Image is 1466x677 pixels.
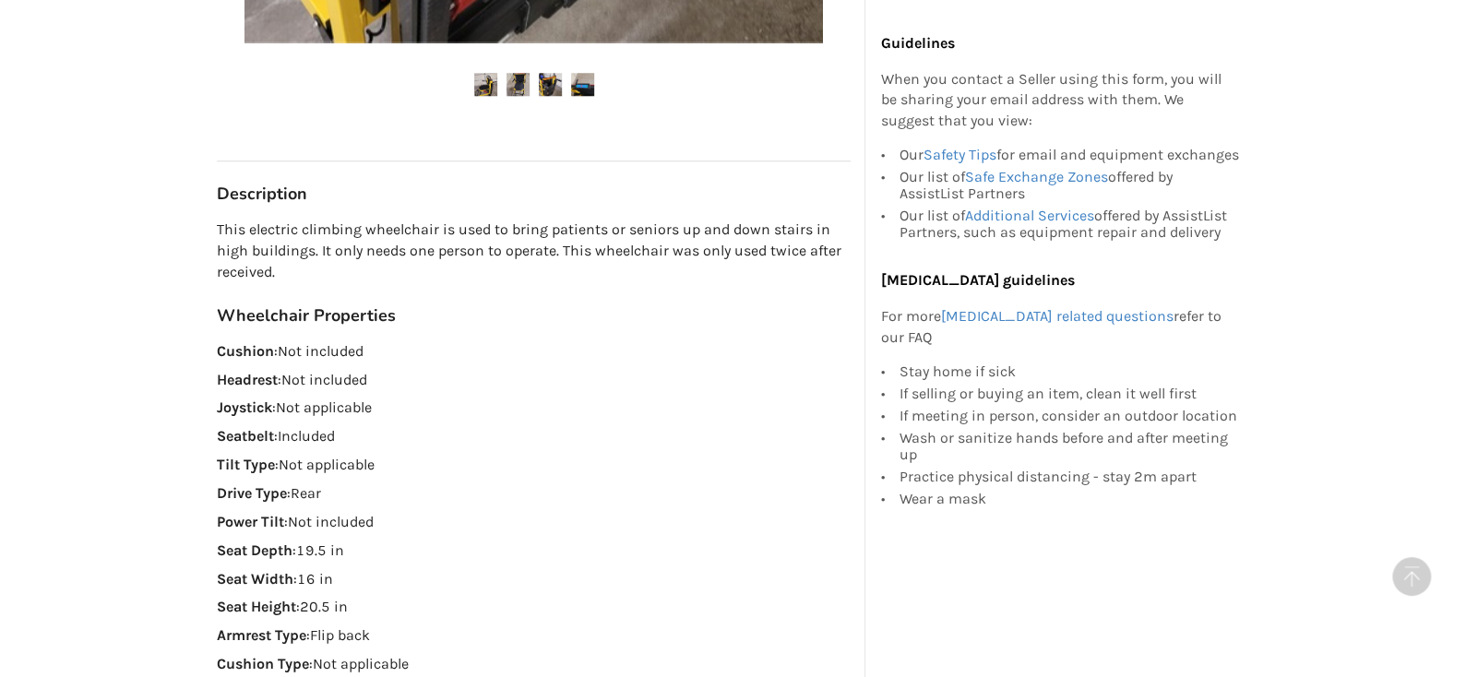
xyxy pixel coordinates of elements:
[899,205,1240,241] div: Our list of offered by AssistList Partners, such as equipment repair and delivery
[940,307,1173,325] a: [MEDICAL_DATA] related questions
[899,488,1240,507] div: Wear a mask
[217,427,274,445] strong: Seatbelt
[571,73,594,96] img: stair climbing wheelchair-wheelchair-mobility-surrey-assistlist-listing
[217,654,851,675] p: : Not applicable
[217,655,309,672] strong: Cushion Type
[880,306,1240,349] p: For more refer to our FAQ
[217,541,292,559] strong: Seat Depth
[880,34,954,52] b: Guidelines
[899,166,1240,205] div: Our list of offered by AssistList Partners
[217,341,851,362] p: : Not included
[899,427,1240,466] div: Wash or sanitize hands before and after meeting up
[217,513,284,530] strong: Power Tilt
[964,168,1107,185] a: Safe Exchange Zones
[217,512,851,533] p: : Not included
[507,73,530,96] img: stair climbing wheelchair-wheelchair-mobility-surrey-assistlist-listing
[964,207,1093,224] a: Additional Services
[923,146,995,163] a: Safety Tips
[474,73,497,96] img: stair climbing wheelchair-wheelchair-mobility-surrey-assistlist-listing
[217,626,306,644] strong: Armrest Type
[217,569,851,590] p: : 16 in
[217,570,293,588] strong: Seat Width
[217,484,287,502] strong: Drive Type
[899,383,1240,405] div: If selling or buying an item, clean it well first
[217,483,851,505] p: : Rear
[217,220,851,283] p: This electric climbing wheelchair is used to bring patients or seniors up and down stairs in high...
[217,625,851,647] p: : Flip back
[217,371,278,388] strong: Headrest
[899,466,1240,488] div: Practice physical distancing - stay 2m apart
[217,398,272,416] strong: Joystick
[217,184,851,205] h3: Description
[217,455,851,476] p: : Not applicable
[899,147,1240,166] div: Our for email and equipment exchanges
[217,598,296,615] strong: Seat Height
[539,73,562,96] img: stair climbing wheelchair-wheelchair-mobility-surrey-assistlist-listing
[217,426,851,447] p: : Included
[217,305,851,327] h3: Wheelchair Properties
[217,456,275,473] strong: Tilt Type
[217,597,851,618] p: : 20.5 in
[899,363,1240,383] div: Stay home if sick
[899,405,1240,427] div: If meeting in person, consider an outdoor location
[217,398,851,419] p: : Not applicable
[217,370,851,391] p: : Not included
[217,342,274,360] strong: Cushion
[217,540,851,562] p: : 19.5 in
[880,271,1074,289] b: [MEDICAL_DATA] guidelines
[880,69,1240,133] p: When you contact a Seller using this form, you will be sharing your email address with them. We s...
